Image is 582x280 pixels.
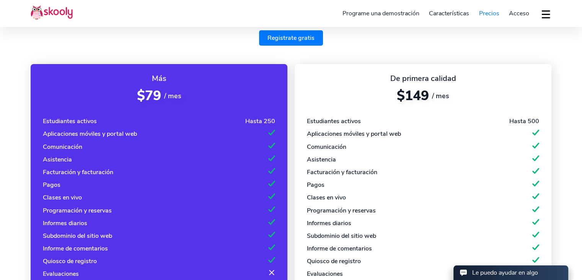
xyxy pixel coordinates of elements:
[307,117,361,125] div: Estudiantes activos
[307,257,361,265] div: Quiosco de registro
[307,244,372,253] div: Informe de comentarios
[307,206,376,215] div: Programación y reservas
[43,73,275,84] div: Más
[43,143,82,151] div: Comunicación
[424,7,474,20] a: Características
[307,155,336,164] div: Asistencia
[43,193,82,202] div: Clases en vivo
[43,206,112,215] div: Programación y reservas
[307,232,376,240] div: Subdominio del sitio web
[43,270,79,278] div: Evaluaciones
[245,117,275,125] div: Hasta 250
[307,181,324,189] div: Pagos
[43,168,113,176] div: Facturación y facturación
[504,7,534,20] a: Acceso
[307,73,539,84] div: De primera calidad
[337,7,424,20] a: Programe una demostración
[509,117,539,125] div: Hasta 500
[540,5,551,23] button: dropdown menu
[43,257,97,265] div: Quiosco de registro
[432,91,449,100] span: / mes
[43,117,97,125] div: Estudiantes activos
[509,9,529,18] span: Acceso
[474,7,504,20] a: Precios
[164,91,181,100] span: / mes
[43,219,87,227] div: Informes diarios
[307,270,343,278] div: Evaluaciones
[43,232,112,240] div: Subdominio del sitio web
[479,9,499,18] span: Precios
[43,181,60,189] div: Pagos
[43,155,72,164] div: Asistencia
[31,5,73,20] img: Skooly
[43,130,137,138] div: Aplicaciones móviles y portal web
[307,219,351,227] div: Informes diarios
[307,193,346,202] div: Clases en vivo
[307,168,377,176] div: Facturación y facturación
[137,87,161,105] span: $79
[259,30,323,46] a: Registrate gratis
[397,87,429,105] span: $149
[43,244,108,253] div: Informe de comentarios
[307,143,346,151] div: Comunicación
[307,130,401,138] div: Aplicaciones móviles y portal web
